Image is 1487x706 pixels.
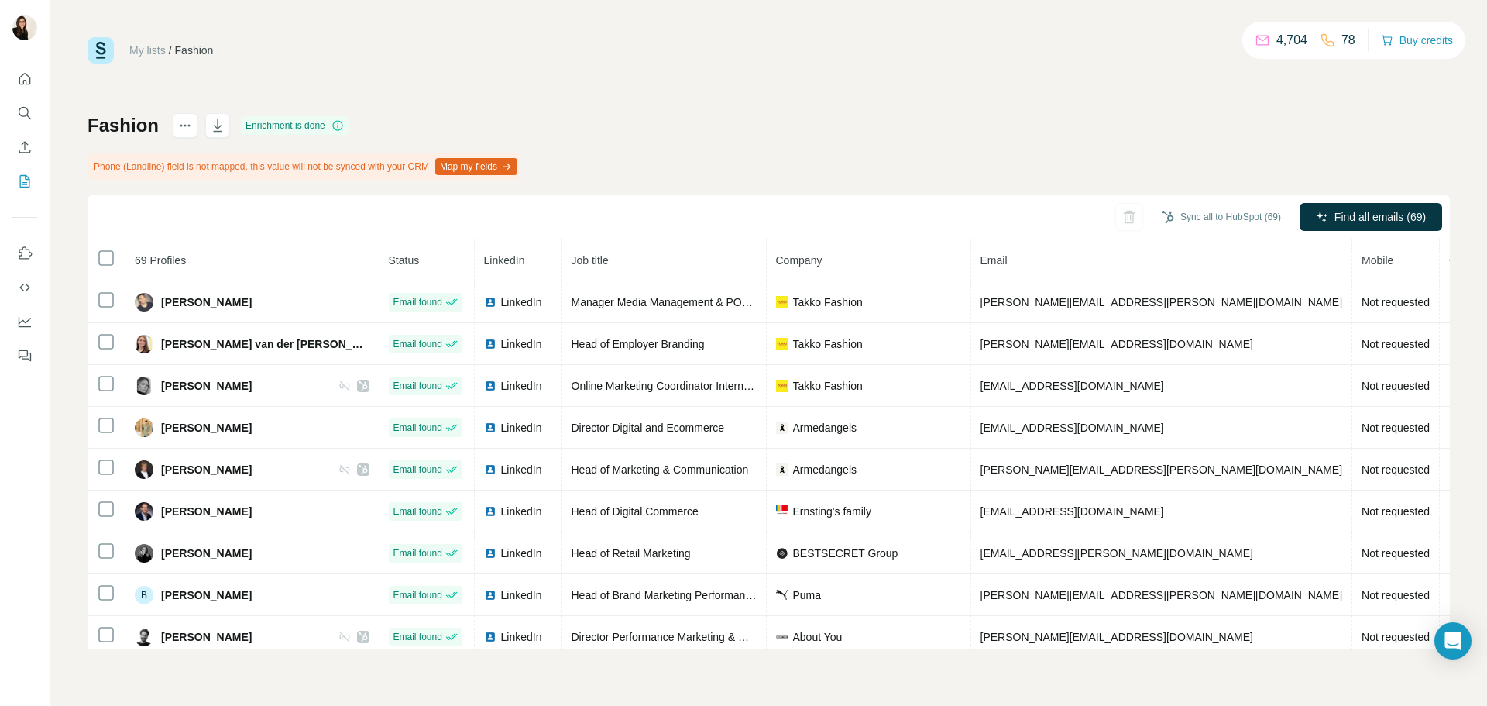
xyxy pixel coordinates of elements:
[161,420,252,436] span: [PERSON_NAME]
[1362,547,1430,560] span: Not requested
[12,239,37,267] button: Use Surfe on LinkedIn
[88,113,159,138] h1: Fashion
[241,116,349,135] div: Enrichment is done
[1381,29,1453,51] button: Buy credits
[776,631,788,643] img: company-logo
[1300,203,1442,231] button: Find all emails (69)
[173,113,197,138] button: actions
[776,254,822,267] span: Company
[393,295,442,309] span: Email found
[12,308,37,336] button: Dashboard
[175,43,214,58] div: Fashion
[572,254,609,267] span: Job title
[1362,505,1430,518] span: Not requested
[572,380,776,392] span: Online Marketing Coordinator International
[1434,622,1472,660] div: Open Intercom Messenger
[161,336,369,352] span: [PERSON_NAME] van der [PERSON_NAME]
[393,588,442,602] span: Email found
[484,631,496,643] img: LinkedIn logo
[572,422,725,434] span: Director Digital and Ecommerce
[776,505,788,518] img: company-logo
[572,296,800,308] span: Manager Media Management & POS Marketing
[980,422,1164,434] span: [EMAIL_ADDRESS][DOMAIN_NAME]
[501,378,542,394] span: LinkedIn
[12,65,37,93] button: Quick start
[572,338,705,350] span: Head of Employer Branding
[501,420,542,436] span: LinkedIn
[572,631,768,643] span: Director Performance Marketing & Media
[501,504,542,519] span: LinkedIn
[389,254,420,267] span: Status
[980,338,1253,350] span: [PERSON_NAME][EMAIL_ADDRESS][DOMAIN_NAME]
[1362,422,1430,434] span: Not requested
[1362,589,1430,601] span: Not requested
[501,336,542,352] span: LinkedIn
[135,254,186,267] span: 69 Profiles
[776,296,788,308] img: company-logo
[980,547,1253,560] span: [EMAIL_ADDRESS][PERSON_NAME][DOMAIN_NAME]
[393,546,442,560] span: Email found
[129,44,166,57] a: My lists
[776,463,788,476] img: company-logo
[501,629,542,645] span: LinkedIn
[793,504,871,519] span: Ernsting's family
[393,421,442,435] span: Email found
[776,380,788,392] img: company-logo
[1151,205,1292,229] button: Sync all to HubSpot (69)
[793,546,898,561] span: BESTSECRET Group
[776,590,788,599] img: company-logo
[135,544,153,563] img: Avatar
[793,629,843,645] span: About You
[12,99,37,127] button: Search
[135,335,153,353] img: Avatar
[161,546,252,561] span: [PERSON_NAME]
[161,294,252,310] span: [PERSON_NAME]
[1362,338,1430,350] span: Not requested
[793,294,863,310] span: Takko Fashion
[980,296,1343,308] span: [PERSON_NAME][EMAIL_ADDRESS][PERSON_NAME][DOMAIN_NAME]
[793,462,857,477] span: Armedangels
[776,338,788,350] img: company-logo
[12,274,37,301] button: Use Surfe API
[776,547,788,560] img: company-logo
[88,37,114,64] img: Surfe Logo
[169,43,172,58] li: /
[135,460,153,479] img: Avatar
[88,153,520,180] div: Phone (Landline) field is not mapped, this value will not be synced with your CRM
[393,505,442,518] span: Email found
[793,420,857,436] span: Armedangels
[980,254,1008,267] span: Email
[1362,380,1430,392] span: Not requested
[572,589,873,601] span: Head of Brand Marketing Performance [GEOGRAPHIC_DATA]
[484,505,496,518] img: LinkedIn logo
[501,462,542,477] span: LinkedIn
[484,589,496,601] img: LinkedIn logo
[793,378,863,394] span: Takko Fashion
[12,15,37,40] img: Avatar
[980,463,1343,476] span: [PERSON_NAME][EMAIL_ADDRESS][PERSON_NAME][DOMAIN_NAME]
[12,133,37,161] button: Enrich CSV
[484,296,496,308] img: LinkedIn logo
[135,293,153,312] img: Avatar
[501,294,542,310] span: LinkedIn
[501,546,542,561] span: LinkedIn
[484,254,525,267] span: LinkedIn
[161,629,252,645] span: [PERSON_NAME]
[135,586,153,604] div: B
[572,463,749,476] span: Head of Marketing & Communication
[484,463,496,476] img: LinkedIn logo
[1362,463,1430,476] span: Not requested
[980,380,1164,392] span: [EMAIL_ADDRESS][DOMAIN_NAME]
[1362,296,1430,308] span: Not requested
[501,587,542,603] span: LinkedIn
[572,547,691,560] span: Head of Retail Marketing
[1334,209,1426,225] span: Find all emails (69)
[484,422,496,434] img: LinkedIn logo
[980,631,1253,643] span: [PERSON_NAME][EMAIL_ADDRESS][DOMAIN_NAME]
[1362,631,1430,643] span: Not requested
[1341,31,1355,50] p: 78
[980,505,1164,518] span: [EMAIL_ADDRESS][DOMAIN_NAME]
[135,418,153,437] img: Avatar
[484,338,496,350] img: LinkedIn logo
[776,422,788,434] img: company-logo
